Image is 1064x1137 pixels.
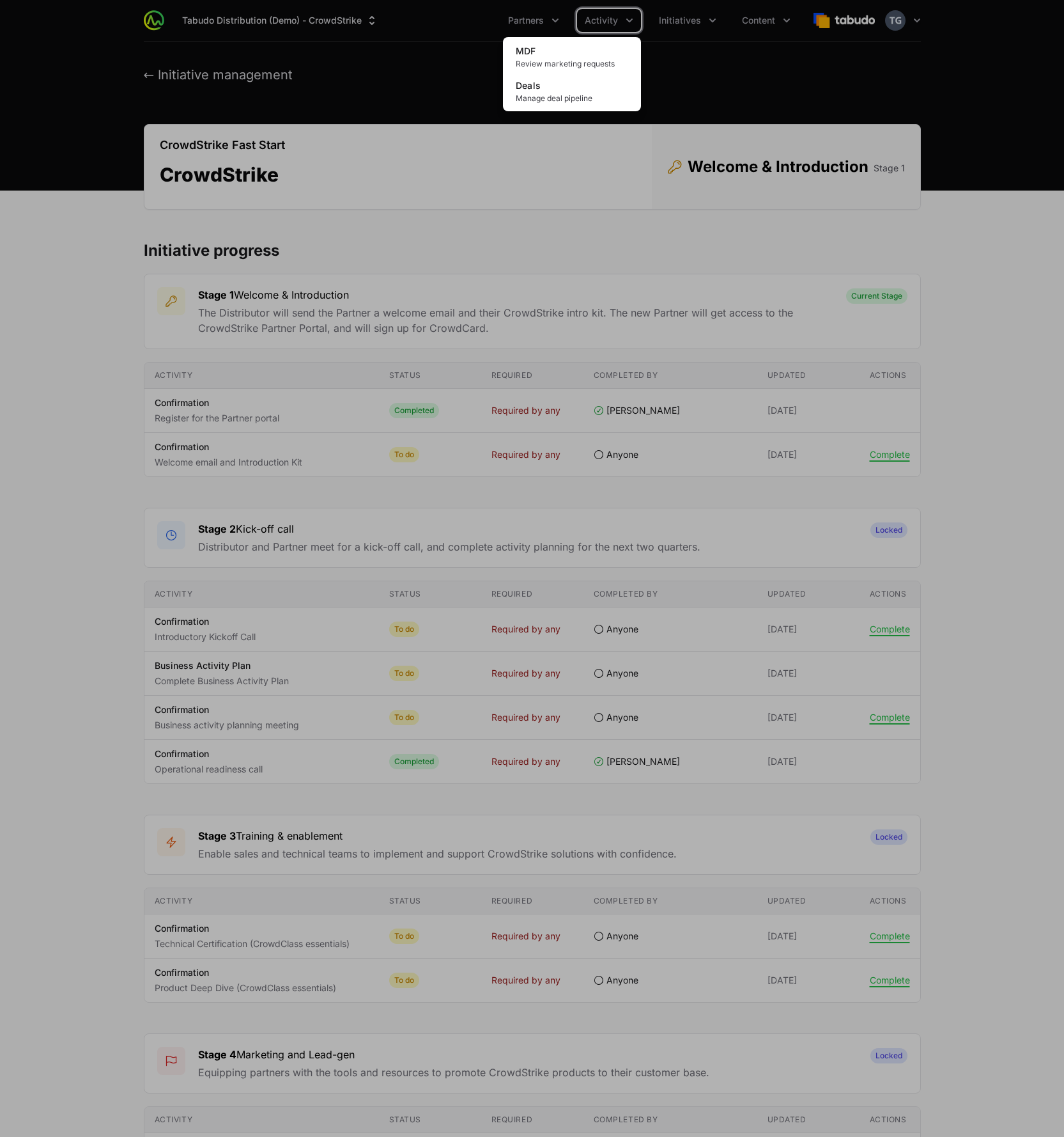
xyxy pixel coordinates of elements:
span: Deals [516,80,541,91]
span: Review marketing requests [516,59,628,69]
span: Manage deal pipeline [516,93,628,104]
a: DealsManage deal pipeline [505,74,638,109]
span: MDF [516,45,536,56]
div: Main navigation [164,9,798,32]
a: MDFReview marketing requests [505,40,638,74]
div: Activity menu [577,9,641,32]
